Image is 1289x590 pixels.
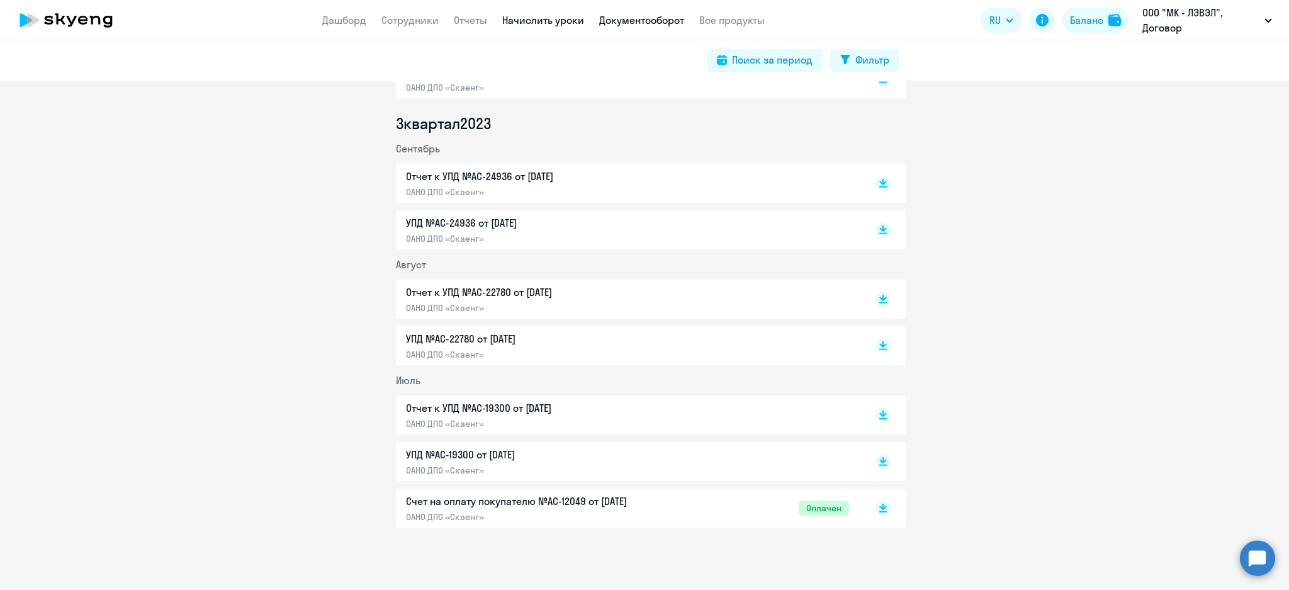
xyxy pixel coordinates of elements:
[381,14,439,26] a: Сотрудники
[454,14,487,26] a: Отчеты
[406,82,670,93] p: ОАНО ДПО «Скаенг»
[406,400,670,416] p: Отчет к УПД №AC-19300 от [DATE]
[406,285,670,300] p: Отчет к УПД №AC-22780 от [DATE]
[406,302,670,314] p: ОАНО ДПО «Скаенг»
[406,169,670,184] p: Отчет к УПД №AC-24936 от [DATE]
[406,447,849,476] a: УПД №AC-19300 от [DATE]ОАНО ДПО «Скаенг»
[406,285,849,314] a: Отчет к УПД №AC-22780 от [DATE]ОАНО ДПО «Скаенг»
[396,258,426,271] span: Август
[322,14,366,26] a: Дашборд
[1070,13,1103,28] div: Баланс
[406,331,849,360] a: УПД №AC-22780 от [DATE]ОАНО ДПО «Скаенг»
[1136,5,1278,35] button: ООО "МК - ЛЭВЭЛ", Договор
[799,501,849,516] span: Оплачен
[707,49,823,72] button: Поиск за период
[502,14,584,26] a: Начислить уроки
[406,233,670,244] p: ОАНО ДПО «Скаенг»
[406,186,670,198] p: ОАНО ДПО «Скаенг»
[406,494,670,509] p: Счет на оплату покупателю №AC-12049 от [DATE]
[406,447,670,462] p: УПД №AC-19300 от [DATE]
[830,49,899,72] button: Фильтр
[396,142,440,155] span: Сентябрь
[406,331,670,346] p: УПД №AC-22780 от [DATE]
[981,8,1022,33] button: RU
[1062,8,1129,33] button: Балансbalance
[406,465,670,476] p: ОАНО ДПО «Скаенг»
[1108,14,1121,26] img: balance
[599,14,684,26] a: Документооборот
[406,494,849,523] a: Счет на оплату покупателю №AC-12049 от [DATE]ОАНО ДПО «Скаенг»Оплачен
[406,418,670,429] p: ОАНО ДПО «Скаенг»
[1142,5,1259,35] p: ООО "МК - ЛЭВЭЛ", Договор
[406,400,849,429] a: Отчет к УПД №AC-19300 от [DATE]ОАНО ДПО «Скаенг»
[406,215,849,244] a: УПД №AC-24936 от [DATE]ОАНО ДПО «Скаенг»
[406,169,849,198] a: Отчет к УПД №AC-24936 от [DATE]ОАНО ДПО «Скаенг»
[406,511,670,523] p: ОАНО ДПО «Скаенг»
[406,349,670,360] p: ОАНО ДПО «Скаенг»
[855,52,889,67] div: Фильтр
[699,14,765,26] a: Все продукты
[989,13,1001,28] span: RU
[396,113,906,133] li: 3 квартал 2023
[396,374,420,387] span: Июль
[732,52,813,67] div: Поиск за период
[406,215,670,230] p: УПД №AC-24936 от [DATE]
